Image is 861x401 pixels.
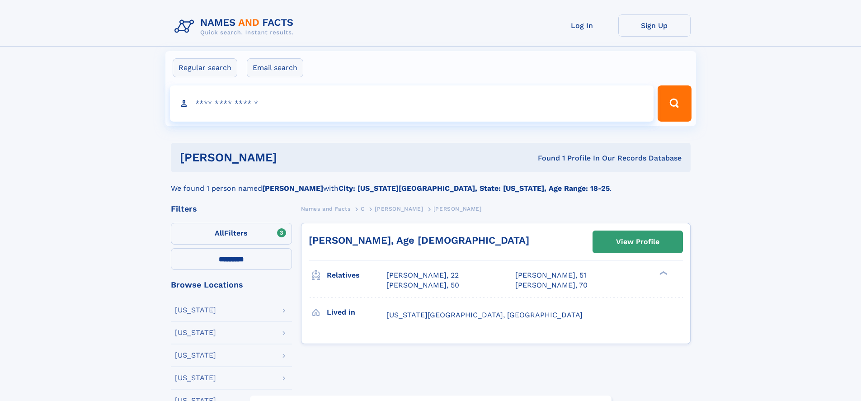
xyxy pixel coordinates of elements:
img: Logo Names and Facts [171,14,301,39]
h3: Lived in [327,305,386,320]
div: Found 1 Profile In Our Records Database [407,153,682,163]
div: Filters [171,205,292,213]
div: [US_STATE] [175,307,216,314]
a: C [361,203,365,214]
span: All [215,229,224,237]
a: [PERSON_NAME], 22 [386,270,459,280]
b: City: [US_STATE][GEOGRAPHIC_DATA], State: [US_STATE], Age Range: 18-25 [339,184,610,193]
div: [US_STATE] [175,329,216,336]
span: C [361,206,365,212]
span: [PERSON_NAME] [433,206,482,212]
a: Log In [546,14,618,37]
span: [US_STATE][GEOGRAPHIC_DATA], [GEOGRAPHIC_DATA] [386,311,583,319]
a: [PERSON_NAME] [375,203,423,214]
a: View Profile [593,231,682,253]
label: Filters [171,223,292,245]
label: Regular search [173,58,237,77]
span: [PERSON_NAME] [375,206,423,212]
div: [US_STATE] [175,352,216,359]
div: View Profile [616,231,659,252]
div: We found 1 person named with . [171,172,691,194]
a: [PERSON_NAME], 51 [515,270,586,280]
div: [US_STATE] [175,374,216,382]
a: [PERSON_NAME], 70 [515,280,588,290]
a: Sign Up [618,14,691,37]
button: Search Button [658,85,691,122]
h3: Relatives [327,268,386,283]
a: Names and Facts [301,203,351,214]
b: [PERSON_NAME] [262,184,323,193]
div: Browse Locations [171,281,292,289]
a: [PERSON_NAME], 50 [386,280,459,290]
h1: [PERSON_NAME] [180,152,408,163]
div: ❯ [657,270,668,276]
input: search input [170,85,654,122]
a: [PERSON_NAME], Age [DEMOGRAPHIC_DATA] [309,235,529,246]
label: Email search [247,58,303,77]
